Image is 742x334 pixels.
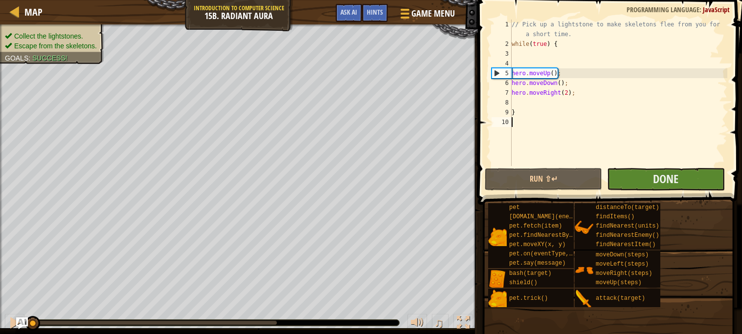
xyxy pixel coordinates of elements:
button: Ctrl + P: Pause [5,314,24,334]
button: Done [607,168,724,190]
span: moveLeft(steps) [596,261,649,268]
span: Game Menu [411,7,455,20]
span: JavaScript [703,5,730,14]
button: Game Menu [393,4,461,27]
span: : [699,5,703,14]
span: pet.on(eventType, handler) [509,250,601,257]
img: portrait.png [575,290,593,308]
div: 10 [492,117,512,127]
button: Ask AI [336,4,362,22]
span: bash(target) [509,270,551,277]
div: 3 [492,49,512,59]
span: distanceTo(target) [596,204,659,211]
button: Toggle fullscreen [453,314,473,334]
div: 5 [492,68,512,78]
div: 4 [492,59,512,68]
span: findItems() [596,213,634,220]
span: pet.findNearestByType(type) [509,232,604,239]
span: moveUp(steps) [596,279,642,286]
img: portrait.png [488,228,507,246]
span: Success! [32,54,67,62]
img: portrait.png [575,261,593,279]
span: Programming language [627,5,699,14]
span: pet.fetch(item) [509,223,562,230]
span: findNearestEnemy() [596,232,659,239]
span: pet.moveXY(x, y) [509,241,565,248]
span: Done [653,171,678,187]
span: pet.say(message) [509,260,565,267]
span: findNearest(units) [596,223,659,230]
button: ♫ [432,314,449,334]
div: 2 [492,39,512,49]
div: 7 [492,88,512,98]
span: Hints [367,7,383,17]
img: portrait.png [575,218,593,237]
img: portrait.png [488,290,507,308]
span: shield() [509,279,538,286]
button: Adjust volume [407,314,427,334]
span: [DOMAIN_NAME](enemy) [509,213,580,220]
span: Map [24,5,43,19]
span: pet.trick() [509,295,548,302]
div: 1 [492,20,512,39]
div: 9 [492,107,512,117]
span: Escape from the skeletons. [14,42,97,50]
span: attack(target) [596,295,645,302]
span: moveRight(steps) [596,270,652,277]
button: Ask AI [16,317,28,329]
span: ♫ [434,315,444,330]
span: Goals [5,54,28,62]
div: 6 [492,78,512,88]
span: Ask AI [340,7,357,17]
span: findNearestItem() [596,241,655,248]
li: Collect the lightstones. [5,31,97,41]
div: 8 [492,98,512,107]
span: Collect the lightstones. [14,32,83,40]
button: Run ⇧↵ [485,168,602,190]
span: pet [509,204,520,211]
a: Map [20,5,43,19]
span: moveDown(steps) [596,251,649,258]
li: Escape from the skeletons. [5,41,97,51]
span: : [28,54,32,62]
img: portrait.png [488,270,507,289]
